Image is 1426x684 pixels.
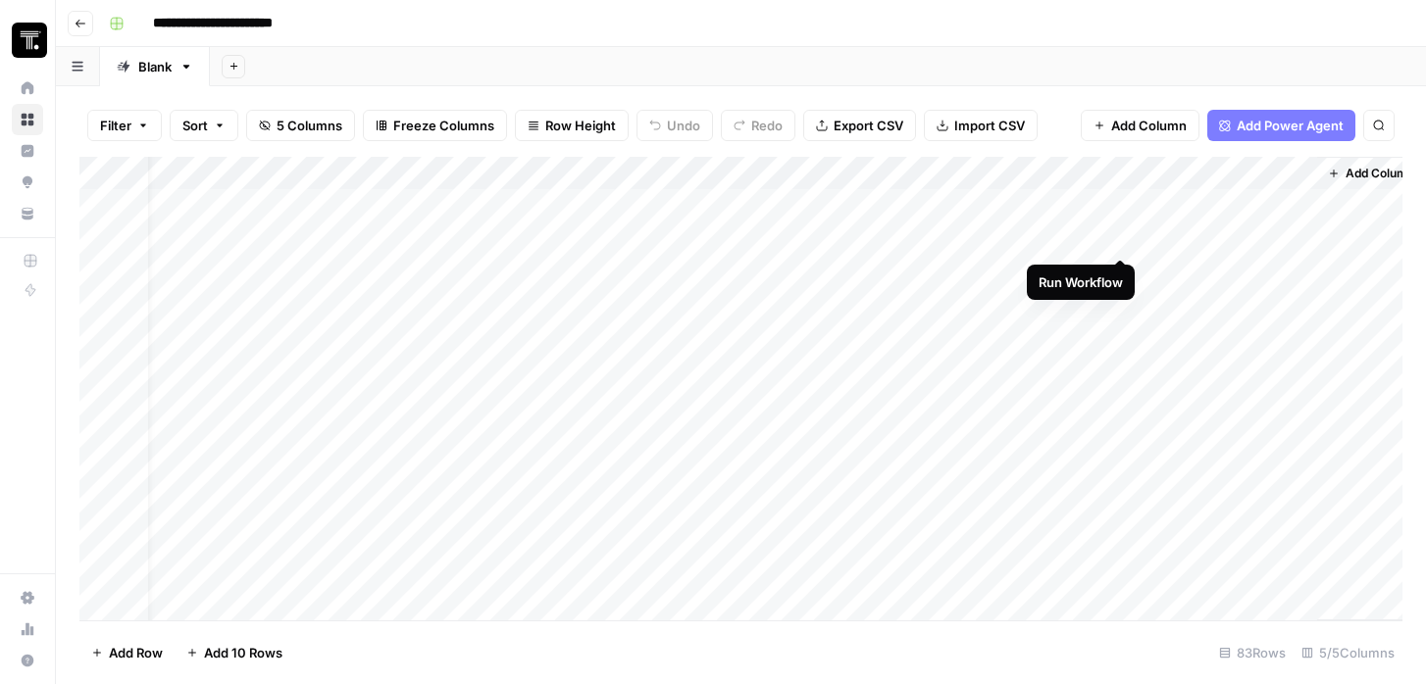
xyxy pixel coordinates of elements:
button: Add Column [1081,110,1199,141]
span: Import CSV [954,116,1025,135]
span: Row Height [545,116,616,135]
button: Add Row [79,637,175,668]
a: Your Data [12,198,43,229]
a: Settings [12,582,43,613]
button: Sort [170,110,238,141]
span: 5 Columns [277,116,342,135]
span: Add Column [1111,116,1187,135]
a: Usage [12,613,43,645]
button: 5 Columns [246,110,355,141]
button: Freeze Columns [363,110,507,141]
button: Help + Support [12,645,43,676]
a: Insights [12,135,43,167]
button: Workspace: Thoughtspot [12,16,43,65]
span: Filter [100,116,131,135]
button: Row Height [515,110,629,141]
span: Freeze Columns [393,116,494,135]
img: Thoughtspot Logo [12,23,47,58]
span: Add Row [109,643,163,662]
div: Run Workflow [1039,272,1123,292]
button: Add Power Agent [1207,110,1355,141]
span: Undo [667,116,700,135]
button: Redo [721,110,795,141]
a: Browse [12,104,43,135]
button: Undo [637,110,713,141]
a: Home [12,73,43,104]
span: Add 10 Rows [204,643,282,662]
span: Add Column [1346,165,1414,182]
a: Opportunities [12,167,43,198]
span: Sort [182,116,208,135]
button: Add Column [1320,161,1422,186]
button: Add 10 Rows [175,637,294,668]
span: Redo [751,116,783,135]
span: Add Power Agent [1237,116,1344,135]
div: Blank [138,57,172,76]
span: Export CSV [834,116,903,135]
button: Filter [87,110,162,141]
button: Export CSV [803,110,916,141]
button: Import CSV [924,110,1038,141]
div: 5/5 Columns [1294,637,1402,668]
div: 83 Rows [1211,637,1294,668]
a: Blank [100,47,210,86]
